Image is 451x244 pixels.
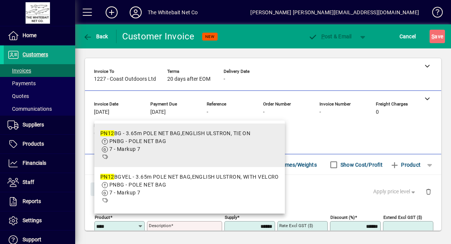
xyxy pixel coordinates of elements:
[400,30,416,42] span: Cancel
[94,123,139,128] span: Rounding
[4,192,75,211] a: Reports
[85,175,441,202] div: Product
[75,30,117,43] app-page-header-button: Back
[4,116,75,134] a: Suppliers
[94,124,285,167] mat-option: PN12BG - 3.65m POLE NET BAG,ENGLISH ULSTRON, TIE ON
[4,90,75,102] a: Quotes
[330,215,355,220] mat-label: Discount (%)
[23,160,46,166] span: Financials
[339,161,383,169] label: Show Cost/Profit
[431,30,443,42] span: ave
[100,173,279,181] div: BGVEL - 3.65m POLE NET BAG,ENGLISH ULSTRON, WITH VELCRO
[8,93,29,99] span: Quotes
[23,198,41,204] span: Reports
[100,174,114,180] em: PN12
[23,51,48,57] span: Customers
[94,76,156,82] span: 1227 - Coast Outdoors Ltd
[148,6,198,18] div: The Whitebait Net Co
[430,30,445,43] button: Save
[109,182,166,188] span: PNBG - POLE NET BAG
[373,188,417,196] span: Apply price level
[205,34,215,39] span: NEW
[23,236,41,242] span: Support
[23,122,44,128] span: Suppliers
[8,80,36,86] span: Payments
[250,6,419,18] div: [PERSON_NAME] [PERSON_NAME][EMAIL_ADDRESS][DOMAIN_NAME]
[427,2,442,26] a: Knowledge Base
[94,183,113,196] span: Close
[150,109,166,115] span: [DATE]
[109,190,140,196] span: 7 - Markup 7
[94,167,285,211] mat-option: PN12BGVEL - 3.65m POLE NET BAG,ENGLISH ULSTRON, WITH VELCRO
[225,215,237,220] mat-label: Supply
[4,135,75,154] a: Products
[370,185,420,199] button: Apply price level
[109,138,166,144] span: PNBG - POLE NET BAG
[4,64,75,77] a: Invoices
[304,30,356,43] button: Post & Email
[122,30,195,42] div: Customer Invoice
[308,33,352,39] span: ost & Email
[4,77,75,90] a: Payments
[149,223,171,228] mat-label: Description
[8,106,52,112] span: Communications
[4,211,75,230] a: Settings
[4,102,75,115] a: Communications
[23,179,34,185] span: Staff
[419,188,437,195] app-page-header-button: Delete
[207,109,208,115] span: -
[95,215,110,220] mat-label: Product
[23,217,42,223] span: Settings
[109,146,140,152] span: 7 - Markup 7
[94,109,109,115] span: [DATE]
[383,215,422,220] mat-label: Extend excl GST ($)
[100,6,124,19] button: Add
[167,76,210,82] span: 20 days after EOM
[398,30,418,43] button: Cancel
[91,182,116,196] button: Close
[4,154,75,173] a: Financials
[279,223,313,228] mat-label: Rate excl GST ($)
[321,33,325,39] span: P
[94,131,97,137] span: 0
[100,130,114,136] em: PN12
[83,33,108,39] span: Back
[224,76,225,82] span: -
[89,185,118,192] app-page-header-button: Close
[263,109,265,115] span: -
[23,32,36,38] span: Home
[4,26,75,45] a: Home
[81,30,110,43] button: Back
[319,109,321,115] span: -
[431,33,434,39] span: S
[8,68,31,74] span: Invoices
[4,173,75,192] a: Staff
[23,141,44,147] span: Products
[247,161,317,169] label: Show Line Volumes/Weights
[100,130,250,137] div: BG - 3.65m POLE NET BAG,ENGLISH ULSTRON, TIE ON
[419,182,437,200] button: Delete
[124,6,148,19] button: Profile
[376,109,379,115] span: 0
